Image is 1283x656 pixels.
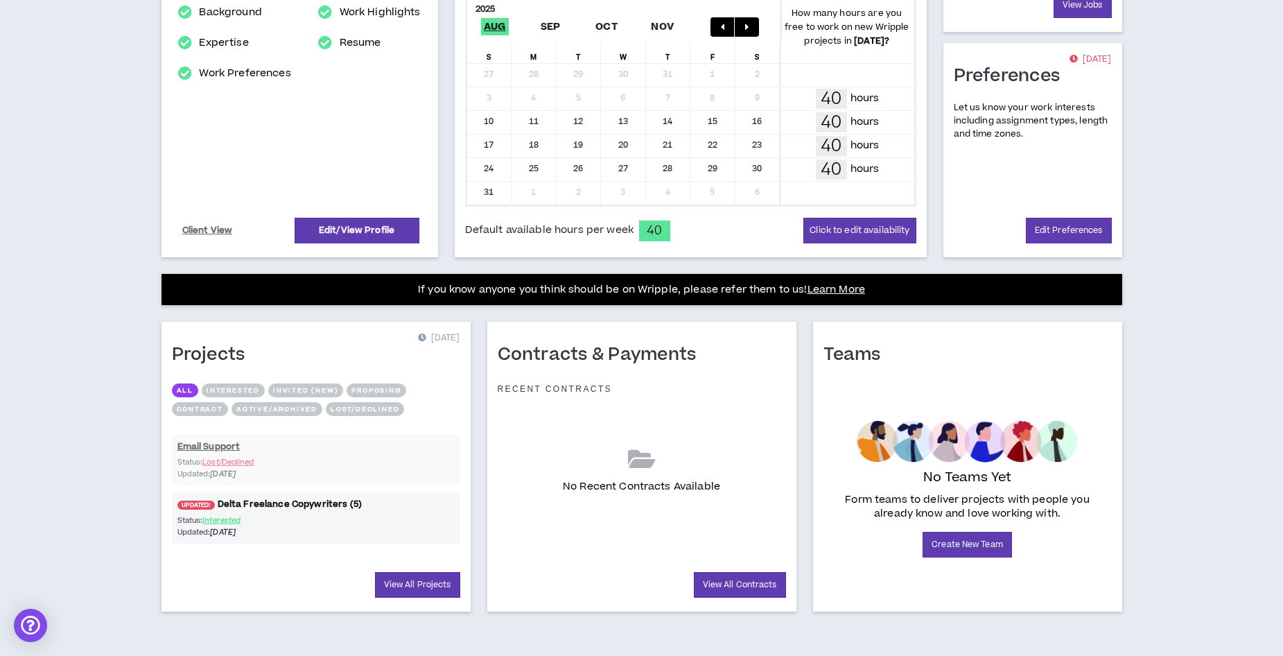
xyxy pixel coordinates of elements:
p: hours [850,114,880,130]
button: Interested [202,383,265,397]
b: [DATE] ? [854,35,889,47]
p: Form teams to deliver projects with people you already know and love working with. [829,493,1106,521]
p: Updated: [177,526,316,538]
p: No Teams Yet [923,468,1012,487]
p: [DATE] [418,331,460,345]
b: 2025 [475,3,496,15]
button: All [172,383,198,397]
div: S [735,42,780,63]
button: Lost/Declined [326,402,404,416]
button: Active/Archived [232,402,322,416]
a: Expertise [199,35,248,51]
span: Aug [481,18,509,35]
p: hours [850,162,880,177]
img: empty [857,421,1078,463]
p: Status: [177,515,316,526]
a: Learn More [808,282,865,297]
a: Background [199,4,261,21]
p: Recent Contracts [498,383,613,395]
h1: Preferences [954,65,1071,87]
h1: Contracts & Payments [498,344,707,366]
p: hours [850,91,880,106]
p: [DATE] [1070,53,1111,67]
p: hours [850,138,880,153]
div: M [512,42,557,63]
span: Nov [648,18,677,35]
a: Resume [340,35,381,51]
h1: Projects [172,344,256,366]
div: S [467,42,512,63]
span: Default available hours per week [465,223,634,238]
a: View All Contracts [694,572,786,598]
p: If you know anyone you think should be on Wripple, please refer them to us! [418,282,865,298]
a: Edit Preferences [1026,218,1112,243]
span: Interested [202,515,241,526]
a: Create New Team [923,532,1012,558]
a: Work Highlights [340,4,421,21]
div: W [601,42,646,63]
div: F [690,42,735,63]
a: Edit/View Profile [295,218,419,243]
a: View All Projects [375,572,460,598]
p: No Recent Contracts Available [563,479,720,494]
span: Oct [593,18,620,35]
a: Work Preferences [199,65,290,82]
div: T [646,42,691,63]
a: UPDATED!Delta Freelance Copywriters (5) [172,498,460,511]
span: UPDATED! [177,501,215,510]
button: Invited (new) [268,383,343,397]
span: Sep [538,18,564,35]
div: T [557,42,602,63]
button: Contract [172,402,228,416]
div: Open Intercom Messenger [14,609,47,642]
p: How many hours are you free to work on new Wripple projects in [780,6,914,48]
a: Client View [180,218,235,243]
i: [DATE] [210,527,236,537]
h1: Teams [823,344,891,366]
button: Proposing [347,383,405,397]
p: Let us know your work interests including assignment types, length and time zones. [954,101,1112,141]
button: Click to edit availability [803,218,916,243]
